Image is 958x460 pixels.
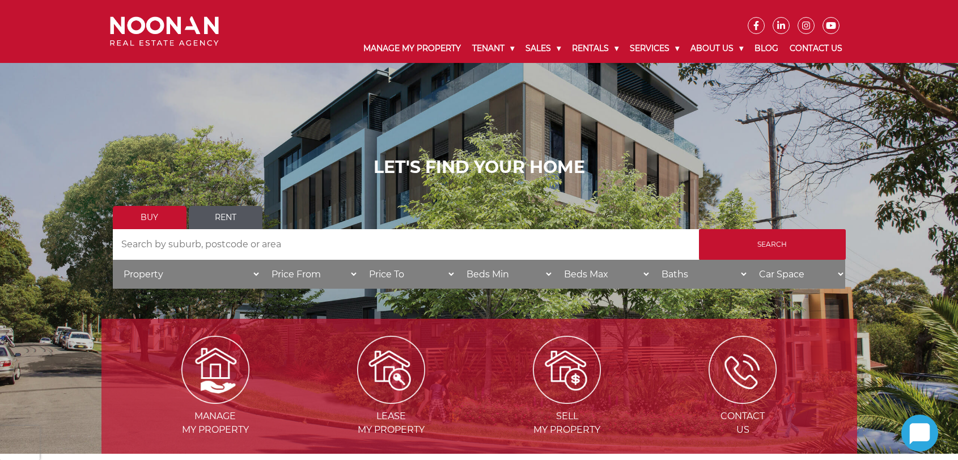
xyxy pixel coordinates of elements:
a: About Us [685,34,749,63]
span: Lease my Property [304,410,478,437]
span: Contact Us [656,410,829,437]
img: Manage my Property [181,336,249,404]
a: Rentals [566,34,624,63]
a: ContactUs [656,364,829,435]
a: Leasemy Property [304,364,478,435]
span: Manage my Property [129,410,302,437]
h1: LET'S FIND YOUR HOME [113,157,846,178]
a: Managemy Property [129,364,302,435]
img: ICONS [709,336,777,404]
img: Sell my property [533,336,601,404]
img: Noonan Real Estate Agency [110,16,219,47]
a: Sales [520,34,566,63]
a: Manage My Property [358,34,467,63]
span: Sell my Property [480,410,654,437]
a: Contact Us [784,34,848,63]
a: Buy [113,206,186,229]
input: Search by suburb, postcode or area [113,229,699,260]
a: Blog [749,34,784,63]
input: Search [699,229,846,260]
a: Sellmy Property [480,364,654,435]
a: Services [624,34,685,63]
a: Tenant [467,34,520,63]
a: Rent [189,206,262,229]
img: Lease my property [357,336,425,404]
